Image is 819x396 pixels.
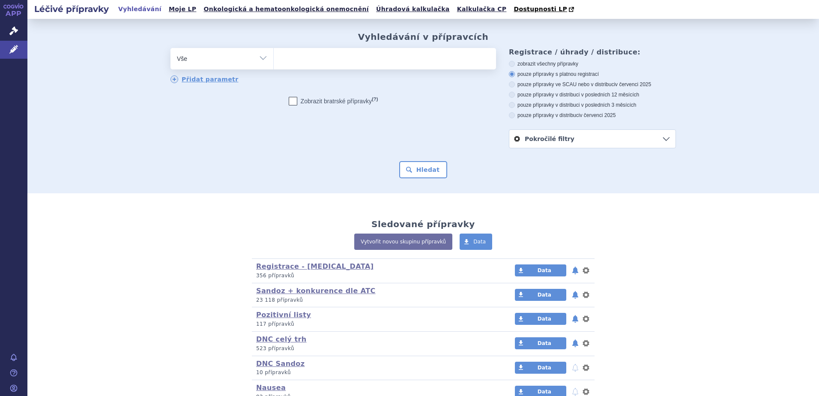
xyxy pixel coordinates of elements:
[571,363,580,373] button: notifikace
[615,81,651,87] span: v červenci 2025
[358,32,489,42] h2: Vyhledávání v přípravcích
[166,3,199,15] a: Moje LP
[511,3,578,15] a: Dostupnosti LP
[256,273,294,279] span: 356 přípravků
[509,71,676,78] label: pouze přípravky s platnou registrací
[538,340,551,346] span: Data
[571,338,580,348] button: notifikace
[514,6,567,12] span: Dostupnosti LP
[538,292,551,298] span: Data
[571,265,580,276] button: notifikace
[27,3,116,15] h2: Léčivé přípravky
[116,3,164,15] a: Vyhledávání
[473,239,486,245] span: Data
[399,161,448,178] button: Hledat
[509,81,676,88] label: pouze přípravky ve SCAU nebo v distribuci
[256,360,305,368] a: DNC Sandoz
[571,290,580,300] button: notifikace
[372,96,378,102] abbr: (?)
[582,363,590,373] button: nastavení
[509,91,676,98] label: pouze přípravky v distribuci v posledních 12 měsících
[515,362,566,374] a: Data
[582,265,590,276] button: nastavení
[582,314,590,324] button: nastavení
[538,365,551,371] span: Data
[580,112,616,118] span: v červenci 2025
[515,337,566,349] a: Data
[515,313,566,325] a: Data
[256,321,294,327] span: 117 přípravků
[256,287,376,295] a: Sandoz + konkurence dle ATC
[571,314,580,324] button: notifikace
[354,234,452,250] a: Vytvořit novou skupinu přípravků
[509,60,676,67] label: zobrazit všechny přípravky
[538,389,551,395] span: Data
[256,335,307,343] a: DNC celý trh
[289,97,378,105] label: Zobrazit bratrské přípravky
[582,290,590,300] button: nastavení
[256,345,294,351] span: 523 přípravků
[454,3,509,15] a: Kalkulačka CP
[170,75,239,83] a: Přidat parametr
[509,102,676,108] label: pouze přípravky v distribuci v posledních 3 měsících
[509,48,676,56] h3: Registrace / úhrady / distribuce:
[538,316,551,322] span: Data
[256,384,286,392] a: Nausea
[460,234,492,250] a: Data
[582,338,590,348] button: nastavení
[256,369,291,375] span: 10 přípravků
[374,3,452,15] a: Úhradová kalkulačka
[371,219,475,229] h2: Sledované přípravky
[515,264,566,276] a: Data
[256,297,303,303] span: 23 118 přípravků
[256,311,311,319] a: Pozitivní listy
[515,289,566,301] a: Data
[509,112,676,119] label: pouze přípravky v distribuci
[256,262,374,270] a: Registrace - [MEDICAL_DATA]
[538,267,551,273] span: Data
[509,130,676,148] a: Pokročilé filtry
[201,3,371,15] a: Onkologická a hematoonkologická onemocnění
